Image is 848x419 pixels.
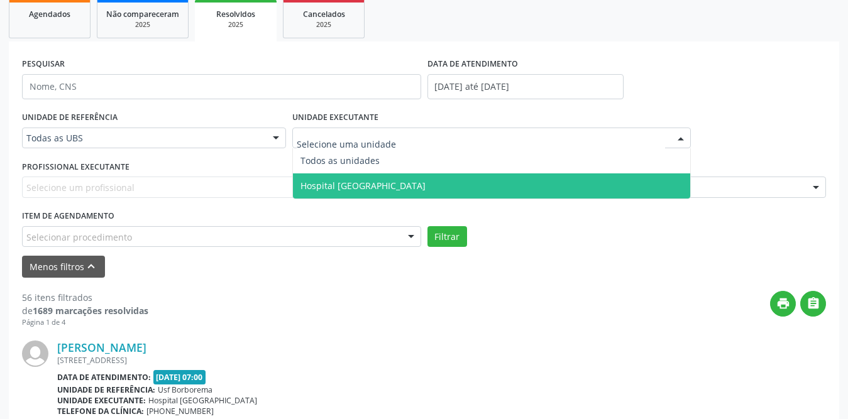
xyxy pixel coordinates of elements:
[22,317,148,328] div: Página 1 de 4
[776,297,790,310] i: print
[158,384,212,395] span: Usf Borborema
[57,372,151,383] b: Data de atendimento:
[300,155,380,166] span: Todos as unidades
[106,20,179,30] div: 2025
[22,304,148,317] div: de
[807,297,820,310] i: 
[57,395,146,406] b: Unidade executante:
[57,406,144,416] b: Telefone da clínica:
[300,180,426,192] span: Hospital [GEOGRAPHIC_DATA]
[427,55,518,74] label: DATA DE ATENDIMENTO
[22,256,105,278] button: Menos filtroskeyboard_arrow_up
[57,355,826,366] div: [STREET_ADDRESS]
[57,340,146,354] a: [PERSON_NAME]
[153,370,206,384] span: [DATE] 07:00
[22,340,48,367] img: img
[216,9,255,19] span: Resolvidos
[146,406,214,416] span: [PHONE_NUMBER]
[427,226,467,248] button: Filtrar
[303,9,345,19] span: Cancelados
[800,291,826,317] button: 
[22,207,114,226] label: Item de agendamento
[204,20,268,30] div: 2025
[770,291,796,317] button: print
[22,291,148,304] div: 56 itens filtrados
[22,55,65,74] label: PESQUISAR
[84,259,98,273] i: keyboard_arrow_up
[148,395,257,406] span: Hospital [GEOGRAPHIC_DATA]
[33,305,148,317] strong: 1689 marcações resolvidas
[22,74,421,99] input: Nome, CNS
[292,108,378,128] label: UNIDADE EXECUTANTE
[29,9,70,19] span: Agendados
[22,157,129,177] label: PROFISSIONAL EXECUTANTE
[297,132,666,157] input: Selecione uma unidade
[22,108,118,128] label: UNIDADE DE REFERÊNCIA
[57,384,155,395] b: Unidade de referência:
[26,231,132,244] span: Selecionar procedimento
[106,9,179,19] span: Não compareceram
[26,132,260,144] span: Todas as UBS
[292,20,355,30] div: 2025
[427,74,624,99] input: Selecione um intervalo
